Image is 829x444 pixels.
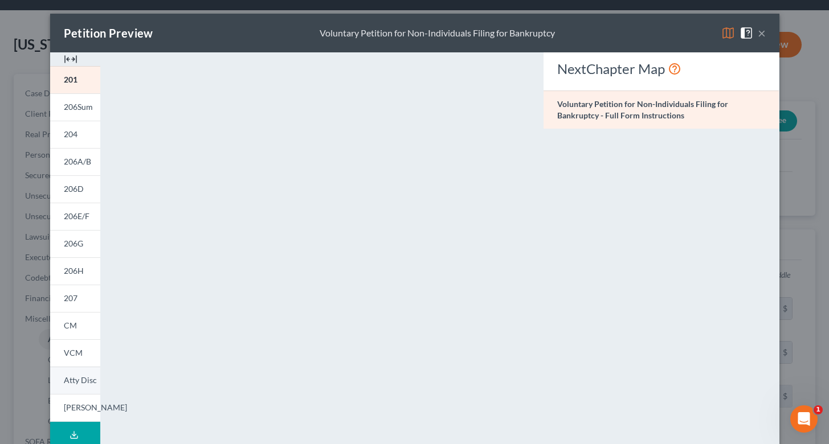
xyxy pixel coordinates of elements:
[50,394,100,422] a: [PERSON_NAME]
[50,339,100,367] a: VCM
[64,320,77,330] span: CM
[64,157,91,166] span: 206A/B
[50,285,100,312] a: 207
[50,175,100,203] a: 206D
[557,60,765,78] div: NextChapter Map
[64,211,89,221] span: 206E/F
[740,26,753,40] img: help-close-5ba153eb36485ed6c1ea00a893f15db1cb9b99d6cae46e1a8edb6c62d00a1a76.svg
[64,75,77,84] span: 201
[758,26,766,40] button: ×
[64,375,97,385] span: Atty Disc
[64,129,77,139] span: 204
[64,102,93,112] span: 206Sum
[721,26,735,40] img: map-eea8200ae884c6f1103ae1953ef3d486a96c86aabb227e865a55264e3737af1f.svg
[50,93,100,121] a: 206Sum
[64,348,83,357] span: VCM
[790,405,818,433] iframe: Intercom live chat
[557,99,728,120] strong: Voluntary Petition for Non-Individuals Filing for Bankruptcy - Full Form Instructions
[64,184,84,194] span: 206D
[64,25,153,41] div: Petition Preview
[50,312,100,339] a: CM
[814,405,823,414] span: 1
[50,257,100,285] a: 206H
[50,203,100,230] a: 206E/F
[50,66,100,93] a: 201
[64,239,83,248] span: 206G
[64,293,77,303] span: 207
[50,367,100,394] a: Atty Disc
[64,266,84,276] span: 206H
[320,27,555,40] div: Voluntary Petition for Non-Individuals Filing for Bankruptcy
[50,121,100,148] a: 204
[64,52,77,66] img: expand-e0f6d898513216a626fdd78e52531dac95497ffd26381d4c15ee2fc46db09dca.svg
[64,402,127,412] span: [PERSON_NAME]
[50,230,100,257] a: 206G
[50,148,100,175] a: 206A/B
